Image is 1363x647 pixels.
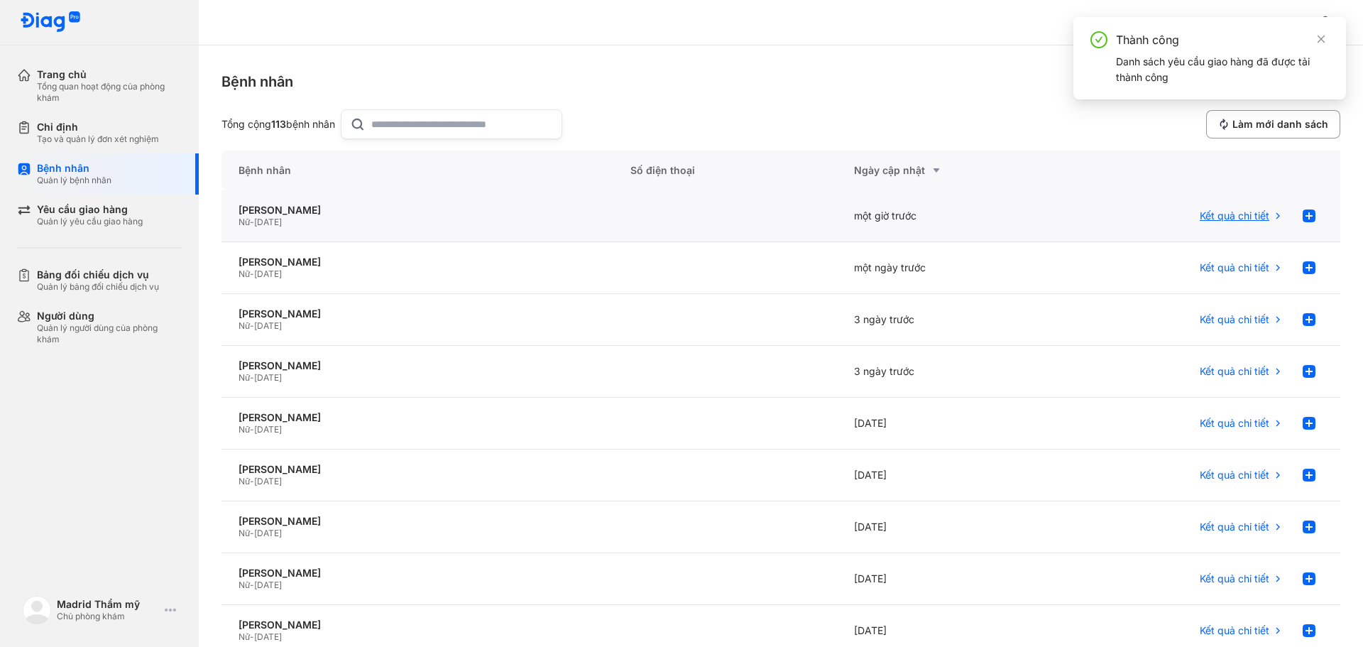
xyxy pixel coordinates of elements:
div: [DATE] [837,450,1061,501]
div: Bảng đối chiếu dịch vụ [37,268,159,281]
div: [PERSON_NAME] [239,515,596,528]
span: Kết quả chi tiết [1200,365,1269,378]
div: [DATE] [837,553,1061,605]
div: Người dùng [37,310,182,322]
span: - [250,476,254,486]
span: - [250,372,254,383]
div: [DATE] [837,398,1061,450]
img: logo [20,11,81,33]
div: Thành công [1116,31,1329,48]
span: - [250,631,254,642]
div: Danh sách yêu cầu giao hàng đã được tải thành công [1116,54,1329,85]
span: [DATE] [254,424,282,435]
div: Yêu cầu giao hàng [37,203,143,216]
span: Kết quả chi tiết [1200,313,1269,326]
div: Bệnh nhân [221,151,613,190]
div: Quản lý bệnh nhân [37,175,111,186]
span: 113 [271,118,286,130]
div: Chỉ định [37,121,159,134]
button: Làm mới danh sách [1206,110,1340,138]
div: Bệnh nhân [221,72,293,92]
div: [PERSON_NAME] [239,308,596,320]
div: [PERSON_NAME] [239,359,596,372]
span: [DATE] [254,268,282,279]
div: [PERSON_NAME] [239,567,596,580]
span: Kết quả chi tiết [1200,572,1269,585]
span: Nữ [239,580,250,590]
div: Madrid Thẩm mỹ [57,598,159,611]
div: Tổng quan hoạt động của phòng khám [37,81,182,104]
div: Tạo và quản lý đơn xét nghiệm [37,134,159,145]
div: [PERSON_NAME] [239,256,596,268]
div: Quản lý người dùng của phòng khám [37,322,182,345]
span: Nữ [239,476,250,486]
div: Quản lý bảng đối chiếu dịch vụ [37,281,159,293]
span: Nữ [239,268,250,279]
span: Nữ [239,528,250,538]
div: [PERSON_NAME] [239,463,596,476]
div: Bệnh nhân [37,162,111,175]
span: - [250,320,254,331]
div: [PERSON_NAME] [239,204,596,217]
span: [DATE] [254,476,282,486]
div: [PERSON_NAME] [239,619,596,631]
span: Nữ [239,320,250,331]
span: - [250,424,254,435]
img: logo [23,596,51,624]
div: 3 ngày trước [837,346,1061,398]
div: Số điện thoại [613,151,837,190]
span: - [250,528,254,538]
span: [DATE] [254,631,282,642]
span: [DATE] [254,217,282,227]
div: Ngày cập nhật [854,162,1044,179]
div: một giờ trước [837,190,1061,242]
span: Làm mới danh sách [1232,118,1328,131]
div: [DATE] [837,501,1061,553]
span: [DATE] [254,372,282,383]
span: [DATE] [254,320,282,331]
span: Kết quả chi tiết [1200,521,1269,533]
div: một ngày trước [837,242,1061,294]
span: - [250,268,254,279]
span: Kết quả chi tiết [1200,417,1269,430]
div: 3 ngày trước [837,294,1061,346]
span: - [250,580,254,590]
span: check-circle [1090,31,1107,48]
span: Nữ [239,631,250,642]
div: Tổng cộng bệnh nhân [221,118,335,131]
span: Nữ [239,372,250,383]
div: Trang chủ [37,68,182,81]
span: [DATE] [254,580,282,590]
span: close [1316,34,1326,44]
span: Nữ [239,424,250,435]
div: Quản lý yêu cầu giao hàng [37,216,143,227]
span: Nữ [239,217,250,227]
div: Chủ phòng khám [57,611,159,622]
span: - [250,217,254,227]
span: Kết quả chi tiết [1200,469,1269,482]
span: Kết quả chi tiết [1200,261,1269,274]
div: [PERSON_NAME] [239,411,596,424]
span: Kết quả chi tiết [1200,624,1269,637]
span: Kết quả chi tiết [1200,210,1269,222]
span: [DATE] [254,528,282,538]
